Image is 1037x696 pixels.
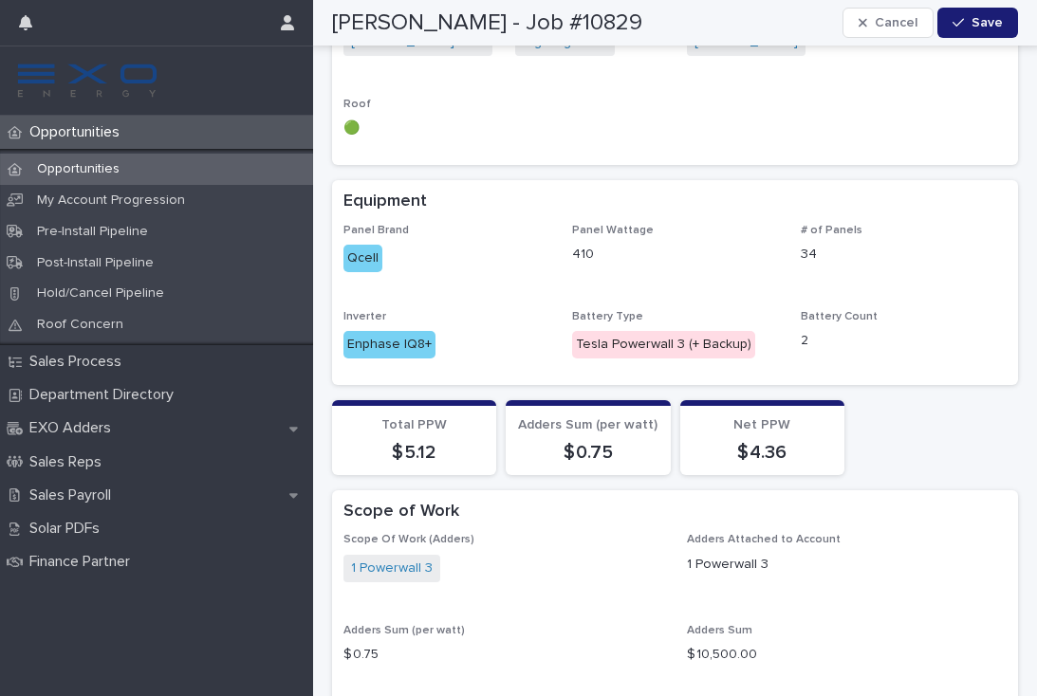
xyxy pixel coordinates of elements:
[343,311,386,322] span: Inverter
[343,534,474,545] span: Scope Of Work (Adders)
[572,225,654,236] span: Panel Wattage
[343,245,382,272] div: Qcell
[343,441,485,464] p: $ 5.12
[343,625,465,636] span: Adders Sum (per watt)
[937,8,1018,38] button: Save
[22,386,189,404] p: Department Directory
[22,553,145,571] p: Finance Partner
[801,245,1007,265] p: 34
[381,418,447,431] span: Total PPW
[22,161,135,177] p: Opportunities
[22,123,135,141] p: Opportunities
[22,224,163,240] p: Pre-Install Pipeline
[22,317,139,333] p: Roof Concern
[687,534,841,545] span: Adders Attached to Account
[22,453,117,471] p: Sales Reps
[687,555,1008,575] p: 1 Powerwall 3
[801,225,862,236] span: # of Panels
[733,418,790,431] span: Net PPW
[343,99,371,110] span: Roof
[343,645,664,665] p: $ 0.75
[15,62,159,100] img: FKS5r6ZBThi8E5hshIGi
[692,441,833,464] p: $ 4.36
[22,486,126,504] p: Sales Payroll
[687,645,1008,665] p: $ 10,500.00
[572,331,755,358] div: Tesla Powerwall 3 (+ Backup)
[875,16,917,29] span: Cancel
[22,419,126,437] p: EXO Adders
[22,255,169,271] p: Post-Install Pipeline
[972,16,1003,29] span: Save
[343,119,492,138] p: 🟢
[22,285,179,302] p: Hold/Cancel Pipeline
[517,441,658,464] p: $ 0.75
[343,225,409,236] span: Panel Brand
[22,520,115,538] p: Solar PDFs
[332,9,642,37] h2: [PERSON_NAME] - Job #10829
[22,353,137,371] p: Sales Process
[343,502,459,522] h2: Scope of Work
[687,625,752,636] span: Adders Sum
[343,331,435,358] div: Enphase IQ8+
[572,311,643,322] span: Battery Type
[343,192,427,212] h2: Equipment
[801,311,878,322] span: Battery Count
[801,331,1007,351] p: 2
[843,8,934,38] button: Cancel
[518,418,657,431] span: Adders Sum (per watt)
[351,559,433,578] a: 1 Powerwall 3
[22,192,200,209] p: My Account Progression
[572,245,778,265] p: 410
